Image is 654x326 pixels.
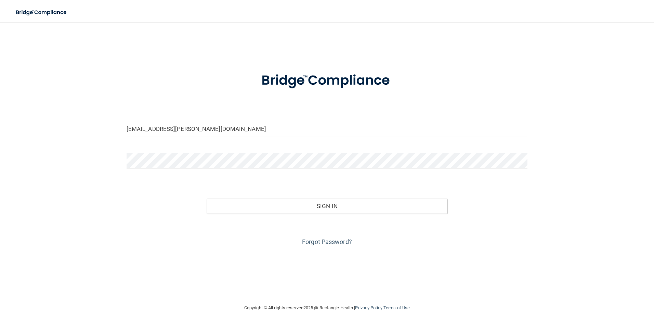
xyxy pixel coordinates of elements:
[202,297,452,319] div: Copyright © All rights reserved 2025 @ Rectangle Health | |
[383,305,410,310] a: Terms of Use
[127,121,528,136] input: Email
[247,63,407,98] img: bridge_compliance_login_screen.278c3ca4.svg
[302,238,352,245] a: Forgot Password?
[355,305,382,310] a: Privacy Policy
[207,199,447,214] button: Sign In
[10,5,73,19] img: bridge_compliance_login_screen.278c3ca4.svg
